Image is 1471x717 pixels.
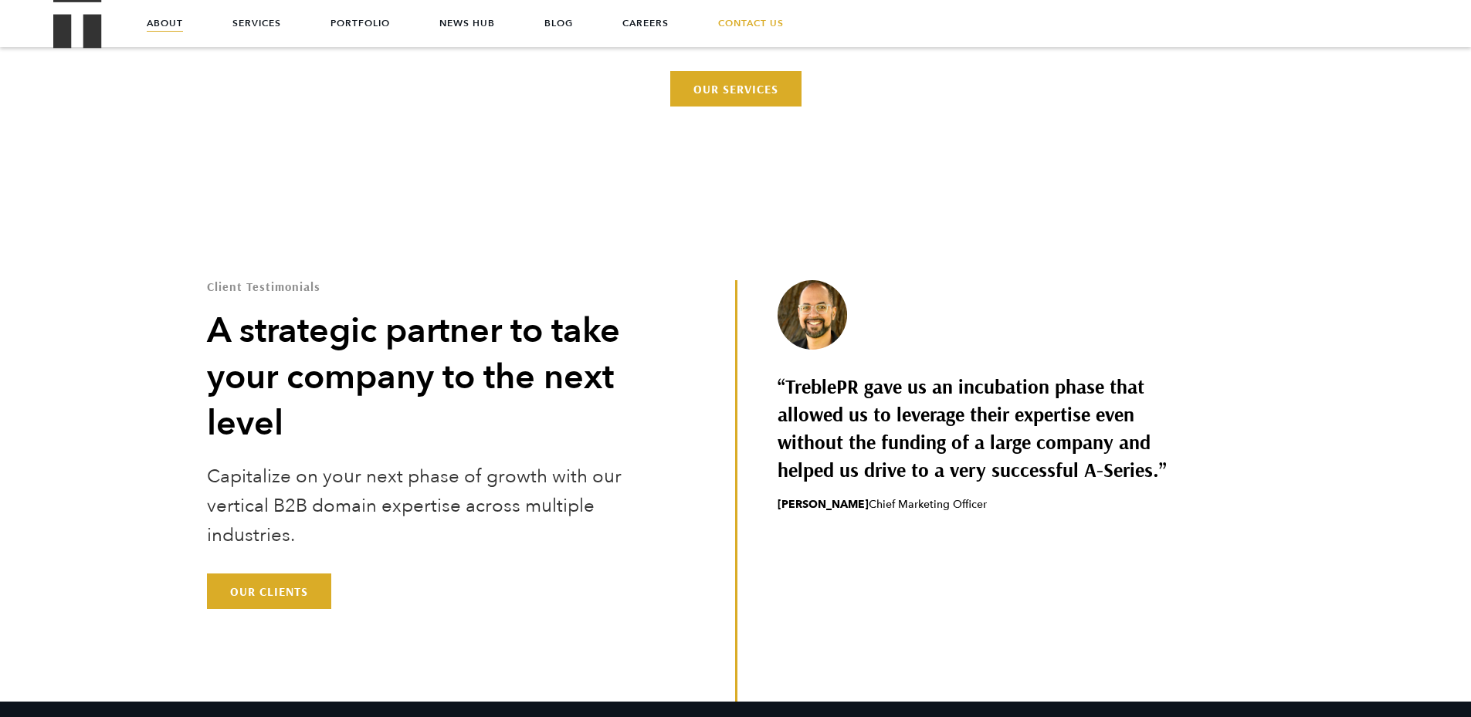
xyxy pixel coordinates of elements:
[207,573,331,609] a: Our Clients
[207,280,634,293] h2: Client Testimonials
[778,373,1174,484] q: TreblePR gave us an incubation phase that allowed us to leverage their expertise even without the...
[670,71,802,107] a: Learn More About Our Services
[778,497,1174,512] span: Chief Marketing Officer
[778,497,869,512] b: [PERSON_NAME]
[778,280,847,350] img: Photo of Joel Vincent
[207,462,634,550] p: Capitalize on your next phase of growth with our vertical B2B domain expertise across multiple in...
[207,308,634,447] h2: A strategic partner to take your company to the next level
